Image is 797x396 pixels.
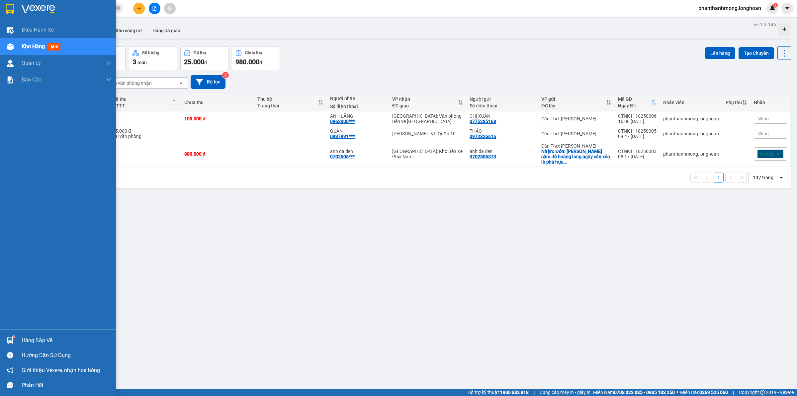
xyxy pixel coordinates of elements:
[48,43,60,51] span: mới
[733,389,734,396] span: |
[618,149,657,154] div: CTNK1110250003
[22,350,111,360] div: Hướng dẫn sử dụng
[22,43,45,50] span: Kho hàng
[705,47,735,59] button: Lên hàng
[113,96,172,102] div: Đã thu
[470,119,496,124] div: 0775285168
[470,154,496,159] div: 0702506373
[470,96,535,102] div: Người gửi
[164,3,176,14] button: aim
[470,134,496,139] div: 0972826616
[167,6,172,11] span: aim
[142,51,159,55] div: Số lượng
[693,4,766,12] span: phanthanhmong.longhoan
[618,113,657,119] div: CTNK1110250006
[147,23,186,39] button: Hàng đã giao
[137,60,147,65] span: món
[178,80,184,86] svg: open
[129,46,177,70] button: Số lượng3món
[663,151,719,157] div: phanthanhmong.longhoan
[392,113,463,124] div: [GEOGRAPHIC_DATA]: Văn phòng Bến xe [GEOGRAPHIC_DATA]
[235,58,259,66] span: 980.000
[593,389,675,396] span: Miền Nam
[116,6,120,10] span: close-circle
[7,337,14,344] img: warehouse-icon
[541,103,606,108] div: ĐC lấy
[116,5,120,12] span: close-circle
[7,43,14,50] img: warehouse-icon
[389,94,466,111] th: Toggle SortBy
[773,3,778,8] sup: 1
[222,72,229,78] sup: 2
[109,94,181,111] th: Toggle SortBy
[757,116,769,121] span: Nhãn
[204,60,207,65] span: đ
[259,60,262,65] span: đ
[7,76,14,83] img: solution-icon
[392,131,463,136] div: [PERSON_NAME] : VP Quận 10
[722,94,751,111] th: Toggle SortBy
[754,100,787,105] div: Nhãn
[133,58,136,66] span: 3
[534,389,535,396] span: |
[22,380,111,390] div: Phản hồi
[106,61,111,66] span: down
[184,116,251,121] div: 100.000 đ
[564,159,568,165] span: ...
[184,58,204,66] span: 25.000
[106,77,111,82] span: down
[618,154,657,159] div: 08:17 [DATE]
[152,6,157,11] span: file-add
[22,366,100,374] span: Giới thiệu Vexere, nhận hoa hồng
[257,96,318,102] div: Thu hộ
[330,149,386,154] div: anh da đen
[22,59,41,67] span: Quản Lý
[392,96,458,102] div: VP nhận
[468,389,529,396] span: Hỗ trợ kỹ thuật:
[784,5,790,11] span: caret-down
[618,103,651,108] div: Ngày ĐH
[113,128,178,134] div: 25.000 đ
[769,5,775,11] img: icon-new-feature
[13,336,15,338] sup: 1
[470,128,535,134] div: THẢO
[726,100,742,105] div: Phụ thu
[760,390,765,395] span: copyright
[7,27,14,34] img: warehouse-icon
[7,367,13,373] span: notification
[618,134,657,139] div: 09:47 [DATE]
[663,100,719,105] div: Nhân viên
[7,60,14,67] img: warehouse-icon
[538,94,615,111] th: Toggle SortBy
[500,390,529,395] strong: 1900 633 818
[184,151,251,157] div: 880.000 đ
[739,47,774,59] button: Tạo Chuyến
[22,335,111,345] div: Hàng sắp về
[699,390,728,395] strong: 0369 525 060
[254,94,327,111] th: Toggle SortBy
[470,103,535,108] div: Số điện thoại
[663,131,719,136] div: phanthanhmong.longhoan
[774,3,776,8] span: 1
[541,131,611,136] div: Cần Thơ: [PERSON_NAME]
[180,46,228,70] button: Đã thu25.000đ
[392,149,463,159] div: [GEOGRAPHIC_DATA]: Kho Bến Xe Phía Nam
[392,103,458,108] div: ĐC giao
[22,26,54,34] span: Điều hành xe
[470,149,535,154] div: anh da đen
[257,103,318,108] div: Trạng thái
[757,131,769,136] span: Nhãn
[106,80,152,86] div: Chọn văn phòng nhận
[618,96,651,102] div: Mã GD
[330,104,386,109] div: Số điện thoại
[781,3,793,14] button: caret-down
[614,390,675,395] strong: 0708 023 035 - 0935 103 250
[676,391,678,394] span: ⚪️
[7,382,13,388] span: message
[470,113,535,119] div: CHỊ XUÂN
[133,3,145,14] button: plus
[191,75,225,89] button: Bộ lọc
[779,175,784,180] svg: open
[615,94,660,111] th: Toggle SortBy
[680,389,728,396] span: Miền Bắc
